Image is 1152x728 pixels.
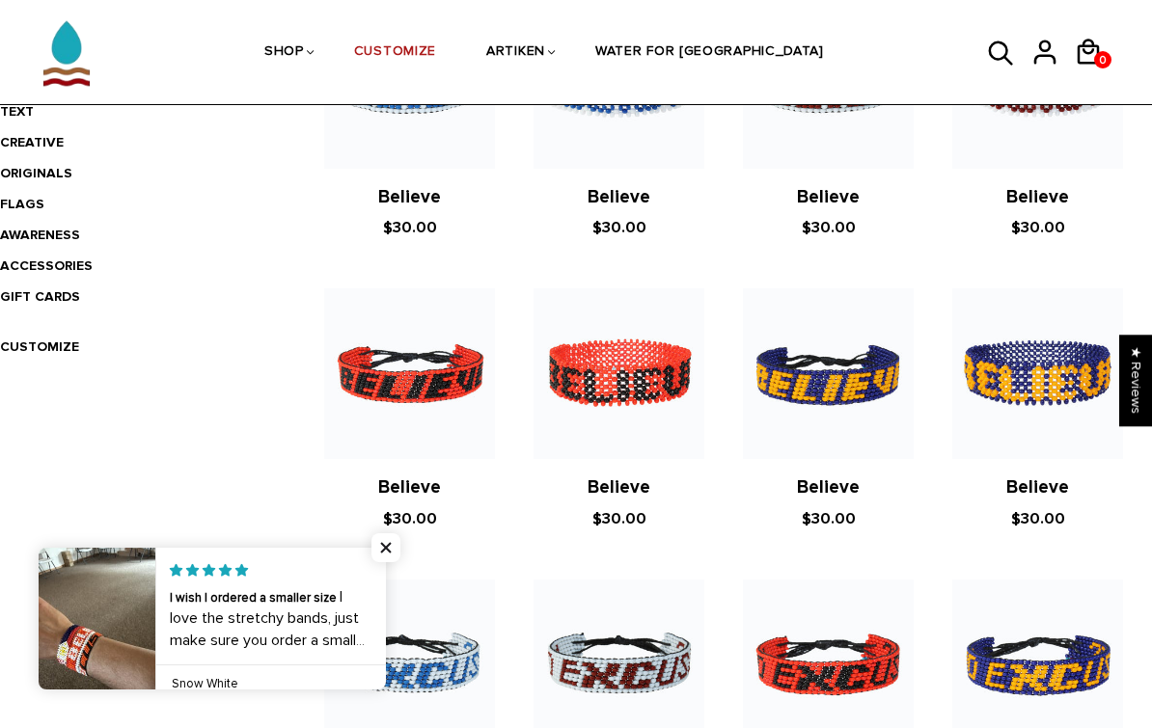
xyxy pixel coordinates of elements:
span: $30.00 [383,509,437,528]
a: SHOP [264,2,304,104]
a: WATER FOR [GEOGRAPHIC_DATA] [595,2,824,104]
a: Believe [378,476,441,499]
span: $30.00 [383,218,437,237]
a: Believe [588,476,650,499]
a: Believe [1006,476,1069,499]
span: $30.00 [1011,509,1065,528]
span: $30.00 [802,218,856,237]
a: Believe [588,186,650,208]
a: Believe [797,186,860,208]
span: Close popup widget [371,533,400,562]
a: 0 [1094,51,1111,68]
span: 0 [1094,48,1111,72]
a: Believe [378,186,441,208]
span: $30.00 [802,509,856,528]
span: $30.00 [592,218,646,237]
a: Believe [1006,186,1069,208]
div: Click to open Judge.me floating reviews tab [1119,335,1152,426]
a: ARTIKEN [486,2,545,104]
span: $30.00 [1011,218,1065,237]
span: $30.00 [592,509,646,528]
a: Believe [797,476,860,499]
a: CUSTOMIZE [354,2,436,104]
